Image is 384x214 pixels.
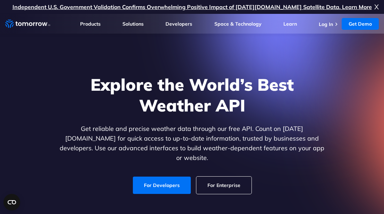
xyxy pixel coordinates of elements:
[214,21,262,27] a: Space & Technology
[58,74,326,116] h1: Explore the World’s Best Weather API
[80,21,101,27] a: Products
[3,194,20,211] button: Open CMP widget
[319,21,333,27] a: Log In
[196,177,251,194] a: For Enterprise
[122,21,144,27] a: Solutions
[58,124,326,163] p: Get reliable and precise weather data through our free API. Count on [DATE][DOMAIN_NAME] for quic...
[12,3,372,10] a: Independent U.S. Government Validation Confirms Overwhelming Positive Impact of [DATE][DOMAIN_NAM...
[342,18,379,30] a: Get Demo
[5,19,50,29] a: Home link
[283,21,297,27] a: Learn
[133,177,191,194] a: For Developers
[165,21,192,27] a: Developers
